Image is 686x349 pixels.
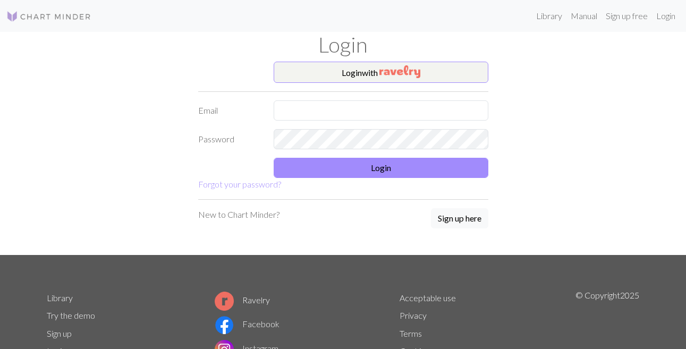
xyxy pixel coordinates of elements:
[215,316,234,335] img: Facebook logo
[215,295,270,305] a: Ravelry
[47,293,73,303] a: Library
[6,10,91,23] img: Logo
[532,5,566,27] a: Library
[431,208,488,229] a: Sign up here
[602,5,652,27] a: Sign up free
[431,208,488,228] button: Sign up here
[400,310,427,320] a: Privacy
[192,100,268,121] label: Email
[47,328,72,338] a: Sign up
[198,208,280,221] p: New to Chart Minder?
[40,32,646,57] h1: Login
[192,129,268,149] label: Password
[400,293,456,303] a: Acceptable use
[379,65,420,78] img: Ravelry
[566,5,602,27] a: Manual
[215,292,234,311] img: Ravelry logo
[215,319,280,329] a: Facebook
[274,62,488,83] button: Loginwith
[274,158,488,178] button: Login
[400,328,422,338] a: Terms
[198,179,281,189] a: Forgot your password?
[652,5,680,27] a: Login
[47,310,95,320] a: Try the demo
